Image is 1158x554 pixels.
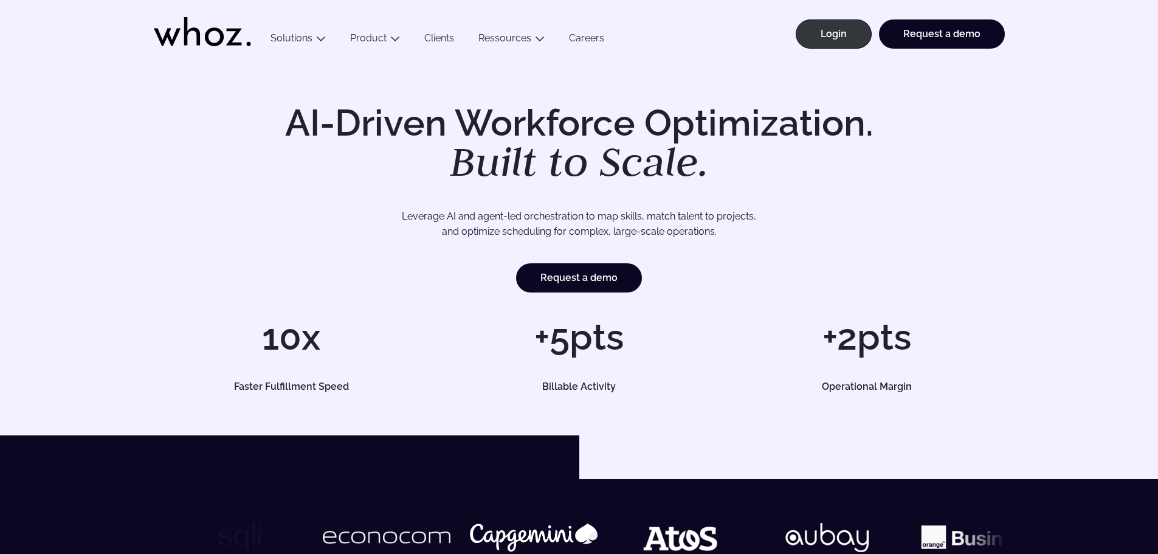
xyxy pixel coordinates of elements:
iframe: Chatbot [1078,474,1141,537]
h1: +2pts [729,319,1004,355]
h5: Faster Fulfillment Speed [167,382,415,392]
h5: Operational Margin [743,382,991,392]
a: Clients [412,32,466,49]
button: Solutions [258,32,338,49]
a: Request a demo [879,19,1005,49]
a: Request a demo [516,263,642,293]
h1: +5pts [441,319,717,355]
button: Ressources [466,32,557,49]
h5: Billable Activity [455,382,703,392]
h1: AI-Driven Workforce Optimization. [268,105,891,182]
a: Ressources [478,32,531,44]
button: Product [338,32,412,49]
h1: 10x [154,319,429,355]
a: Login [796,19,872,49]
a: Product [350,32,387,44]
em: Built to Scale. [450,134,709,188]
p: Leverage AI and agent-led orchestration to map skills, match talent to projects, and optimize sch... [196,209,962,240]
a: Careers [557,32,616,49]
